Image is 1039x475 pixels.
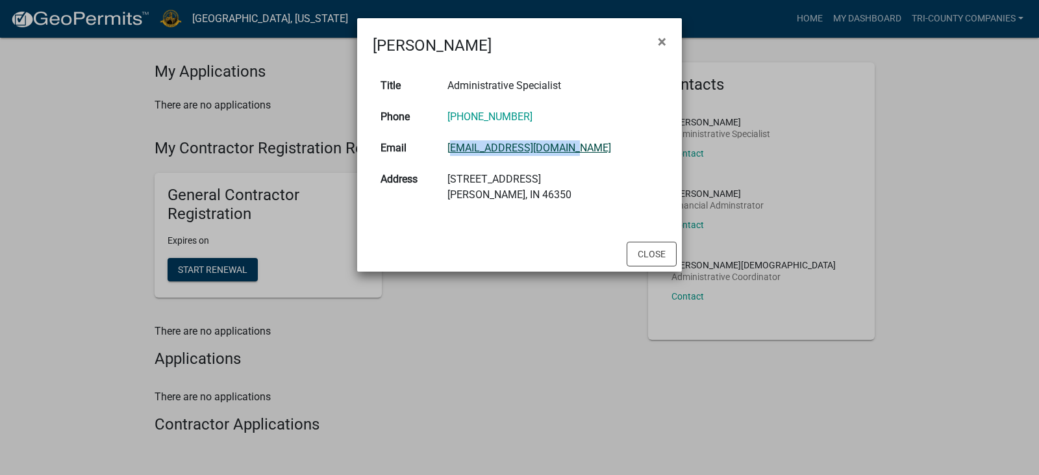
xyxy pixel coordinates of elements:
h4: [PERSON_NAME] [373,34,492,57]
button: Close [647,23,677,60]
span: × [658,32,666,51]
td: [STREET_ADDRESS] [PERSON_NAME], IN 46350 [440,164,666,211]
th: Phone [373,101,440,133]
button: Close [627,242,677,266]
th: Address [373,164,440,211]
td: Administrative Specialist [440,70,666,101]
a: [EMAIL_ADDRESS][DOMAIN_NAME] [447,142,611,154]
th: Title [373,70,440,101]
a: [PHONE_NUMBER] [447,110,532,123]
th: Email [373,133,440,164]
